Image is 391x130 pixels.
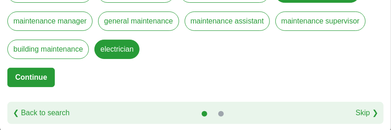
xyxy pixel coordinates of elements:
label: maintenance supervisor [275,12,366,31]
label: general maintenance [98,12,179,31]
label: maintenance assistant [185,12,270,31]
label: electrician [94,40,140,59]
button: Continue [7,68,55,87]
label: maintenance manager [7,12,93,31]
a: Skip ❯ [356,107,378,118]
label: building maintenance [7,40,89,59]
a: ❮ Back to search [13,107,70,118]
